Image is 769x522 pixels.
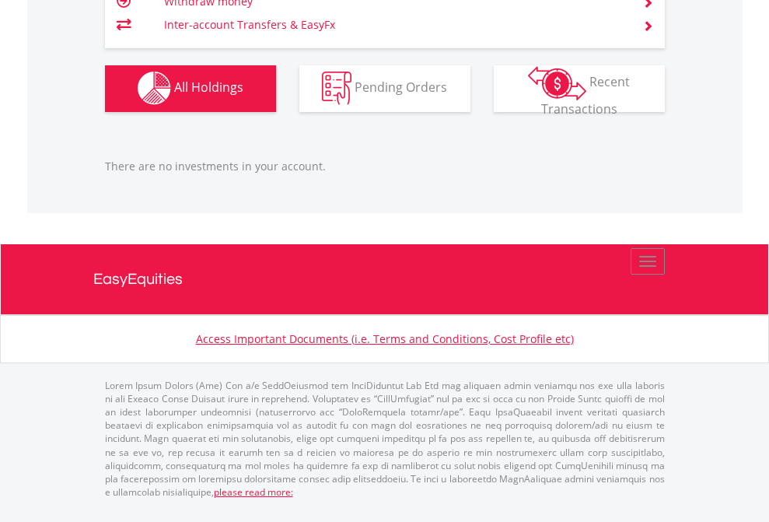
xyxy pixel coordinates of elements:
button: All Holdings [105,65,276,112]
img: pending_instructions-wht.png [322,72,351,105]
span: All Holdings [174,79,243,96]
img: transactions-zar-wht.png [528,66,586,100]
td: Inter-account Transfers & EasyFx [164,13,624,37]
button: Recent Transactions [494,65,665,112]
span: Pending Orders [355,79,447,96]
span: Recent Transactions [541,73,631,117]
a: EasyEquities [93,244,676,314]
a: please read more: [214,485,293,499]
button: Pending Orders [299,65,470,112]
img: holdings-wht.png [138,72,171,105]
p: There are no investments in your account. [105,159,665,174]
p: Lorem Ipsum Dolors (Ame) Con a/e SeddOeiusmod tem InciDiduntut Lab Etd mag aliquaen admin veniamq... [105,379,665,499]
a: Access Important Documents (i.e. Terms and Conditions, Cost Profile etc) [196,331,574,346]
